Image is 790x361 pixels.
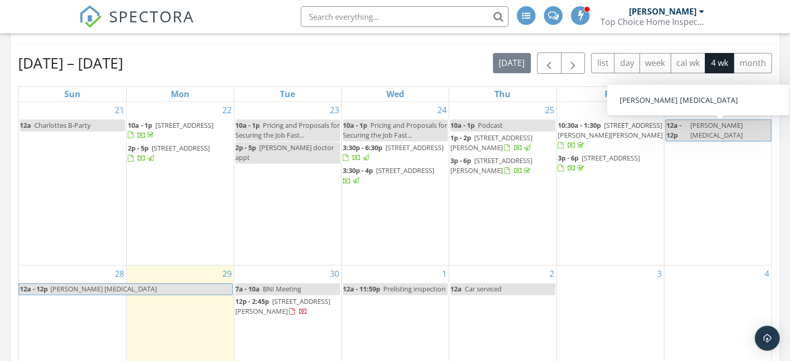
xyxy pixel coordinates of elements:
span: 12a - 11:59p [343,284,380,293]
span: 12a [20,121,31,130]
span: Charlottes B-Party [34,121,90,130]
span: 12a [450,284,462,293]
span: [STREET_ADDRESS] [582,153,640,163]
button: list [591,53,614,73]
span: [STREET_ADDRESS] [155,121,213,130]
span: 7a - 10a [235,284,260,293]
span: [STREET_ADDRESS] [376,166,434,175]
a: Sunday [62,87,83,101]
a: 2p - 5p [STREET_ADDRESS] [128,143,210,163]
span: 10:30a - 1:30p [558,121,601,130]
a: 3:30p - 4p [STREET_ADDRESS] [343,165,448,187]
span: 2p - 5p [128,143,149,153]
span: 2p - 5p [235,143,256,152]
span: 3:30p - 4p [343,166,373,175]
a: 3p - 6p [STREET_ADDRESS] [558,153,640,172]
a: 10:30a - 1:30p [STREET_ADDRESS][PERSON_NAME][PERSON_NAME] [558,121,663,150]
img: The Best Home Inspection Software - Spectora [79,5,102,28]
a: Monday [169,87,192,101]
span: [STREET_ADDRESS][PERSON_NAME] [450,133,532,152]
td: Go to September 21, 2025 [19,102,126,265]
div: Open Intercom Messenger [755,326,780,351]
a: Go to September 27, 2025 [758,102,771,118]
a: 1p - 2p [STREET_ADDRESS][PERSON_NAME] [450,132,555,154]
a: Go to September 22, 2025 [220,102,234,118]
a: SPECTORA [79,14,194,36]
span: Prelisting inspection [383,284,446,293]
a: Go to September 29, 2025 [220,265,234,282]
td: Go to September 22, 2025 [126,102,234,265]
a: Tuesday [278,87,297,101]
span: SPECTORA [109,5,194,27]
a: 1p - 2p [STREET_ADDRESS][PERSON_NAME] [450,133,532,152]
a: 12p - 2:45p [STREET_ADDRESS][PERSON_NAME] [235,297,330,316]
h2: [DATE] – [DATE] [18,52,123,73]
a: Go to September 23, 2025 [328,102,341,118]
a: 3:30p - 6:30p [STREET_ADDRESS] [343,143,444,162]
button: Previous [537,52,561,74]
span: [STREET_ADDRESS][PERSON_NAME] [450,156,532,175]
button: [DATE] [493,53,531,73]
span: 10a - 1p [128,121,152,130]
a: Go to October 2, 2025 [547,265,556,282]
span: 3:30p - 6:30p [343,143,382,152]
div: [PERSON_NAME] [629,6,697,17]
span: 10a - 1p [343,121,367,130]
a: Saturday [709,87,727,101]
a: Go to September 24, 2025 [435,102,449,118]
span: [PERSON_NAME] [MEDICAL_DATA] [690,121,742,140]
a: 2p - 5p [STREET_ADDRESS] [128,142,233,165]
a: Go to September 30, 2025 [328,265,341,282]
a: Friday [602,87,618,101]
span: 12p - 2:45p [235,297,269,306]
button: 4 wk [705,53,734,73]
span: 10a - 1p [450,121,475,130]
a: 3:30p - 4p [STREET_ADDRESS] [343,166,434,185]
td: Go to September 24, 2025 [341,102,449,265]
span: 10a - 1p [235,121,260,130]
button: week [639,53,671,73]
span: [STREET_ADDRESS][PERSON_NAME] [235,297,330,316]
span: BNI Meeting [263,284,301,293]
span: [STREET_ADDRESS][PERSON_NAME][PERSON_NAME] [558,121,663,140]
button: Next [561,52,585,74]
td: Go to September 23, 2025 [234,102,341,265]
a: 10a - 1p [STREET_ADDRESS] [128,119,233,142]
span: 12a - 12p [19,284,48,295]
span: 1p - 2p [450,133,471,142]
a: Go to September 26, 2025 [650,102,664,118]
button: day [614,53,640,73]
div: Top Choice Home Inspections, LLC [600,17,704,27]
a: Go to October 4, 2025 [762,265,771,282]
a: Go to September 28, 2025 [113,265,126,282]
a: Thursday [492,87,513,101]
span: 3p - 6p [450,156,471,165]
span: 12a - 12p [666,120,688,141]
span: Pricing and Proposals for Securing the Job Fast... [343,121,447,140]
a: 3p - 6p [STREET_ADDRESS][PERSON_NAME] [450,156,532,175]
span: Podcast [478,121,503,130]
a: Go to October 3, 2025 [655,265,664,282]
td: Go to September 25, 2025 [449,102,556,265]
span: Pricing and Proposals for Securing the Job Fast... [235,121,340,140]
a: Go to October 1, 2025 [440,265,449,282]
a: 12p - 2:45p [STREET_ADDRESS][PERSON_NAME] [235,296,340,318]
td: Go to September 27, 2025 [664,102,771,265]
span: 3p - 6p [558,153,579,163]
span: [STREET_ADDRESS] [385,143,444,152]
span: [PERSON_NAME] doctor appt [235,143,334,162]
a: 10:30a - 1:30p [STREET_ADDRESS][PERSON_NAME][PERSON_NAME] [558,119,663,152]
td: Go to September 26, 2025 [556,102,664,265]
input: Search everything... [301,6,508,27]
button: cal wk [671,53,706,73]
a: 3p - 6p [STREET_ADDRESS][PERSON_NAME] [450,155,555,177]
a: 3:30p - 6:30p [STREET_ADDRESS] [343,142,448,164]
a: 3p - 6p [STREET_ADDRESS] [558,152,663,175]
span: [STREET_ADDRESS] [152,143,210,153]
a: 10a - 1p [STREET_ADDRESS] [128,121,213,140]
span: Car serviced [465,284,502,293]
a: Go to September 25, 2025 [543,102,556,118]
button: month [733,53,772,73]
a: Wednesday [384,87,406,101]
span: [PERSON_NAME] [MEDICAL_DATA] [50,284,157,293]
